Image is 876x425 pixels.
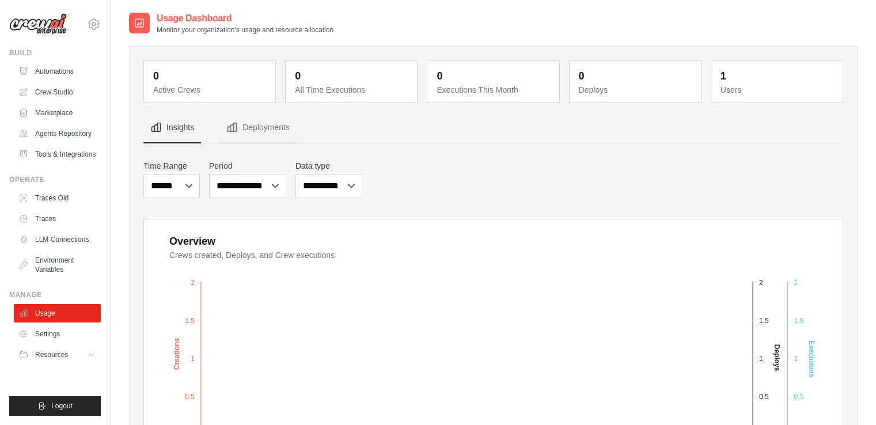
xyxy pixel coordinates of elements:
dt: Crews created, Deploys, and Crew executions [169,249,829,261]
tspan: 0.5 [759,393,769,401]
a: LLM Connections [14,230,101,249]
a: Environment Variables [14,251,101,279]
button: Resources [14,346,101,364]
p: Monitor your organization's usage and resource allocation [157,25,333,35]
text: Deploys [773,344,781,371]
div: 0 [579,68,585,84]
button: Deployments [219,112,297,143]
a: Settings [14,325,101,343]
a: Agents Repository [14,124,101,143]
label: Period [209,160,286,172]
dt: Active Crews [153,84,268,96]
tspan: 0.5 [794,393,803,401]
a: Automations [14,62,101,81]
div: 1 [720,68,726,84]
dt: Deploys [579,84,694,96]
div: 0 [437,68,442,84]
tspan: 0.5 [185,393,195,401]
div: Operate [9,175,101,184]
a: Marketplace [14,104,101,122]
a: Traces [14,210,101,228]
a: Tools & Integrations [14,145,101,164]
img: Logo [9,13,67,35]
button: Logout [9,396,101,416]
div: Overview [169,233,215,249]
dt: All Time Executions [295,84,410,96]
a: Usage [14,304,101,322]
tspan: 1.5 [794,317,803,325]
tspan: 1 [191,355,195,363]
tspan: 2 [191,279,195,287]
button: Insights [143,112,201,143]
a: Traces Old [14,189,101,207]
label: Time Range [143,160,200,172]
tspan: 2 [759,279,763,287]
h2: Usage Dashboard [157,12,333,25]
label: Data type [295,160,362,172]
dt: Executions This Month [437,84,552,96]
tspan: 1.5 [185,317,195,325]
tspan: 1.5 [759,317,769,325]
text: Creations [173,338,181,370]
a: Crew Studio [14,83,101,101]
span: Logout [51,401,73,411]
nav: Tabs [143,112,843,143]
div: 0 [153,68,159,84]
tspan: 1 [759,355,763,363]
dt: Users [720,84,836,96]
span: Resources [35,350,68,359]
text: Executions [807,340,816,377]
div: Build [9,48,101,58]
tspan: 1 [794,355,798,363]
div: 0 [295,68,301,84]
tspan: 2 [794,279,798,287]
div: Manage [9,290,101,299]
